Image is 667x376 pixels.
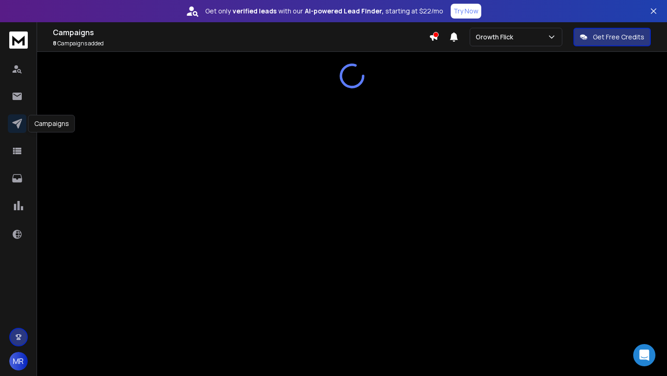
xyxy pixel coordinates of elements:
[453,6,478,16] p: Try Now
[476,32,517,42] p: Growth Flick
[53,27,429,38] h1: Campaigns
[233,6,277,16] strong: verified leads
[9,31,28,49] img: logo
[28,115,75,132] div: Campaigns
[305,6,384,16] strong: AI-powered Lead Finder,
[9,352,28,370] button: MR
[633,344,655,366] div: Open Intercom Messenger
[573,28,651,46] button: Get Free Credits
[53,39,57,47] span: 8
[451,4,481,19] button: Try Now
[205,6,443,16] p: Get only with our starting at $22/mo
[593,32,644,42] p: Get Free Credits
[53,40,429,47] p: Campaigns added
